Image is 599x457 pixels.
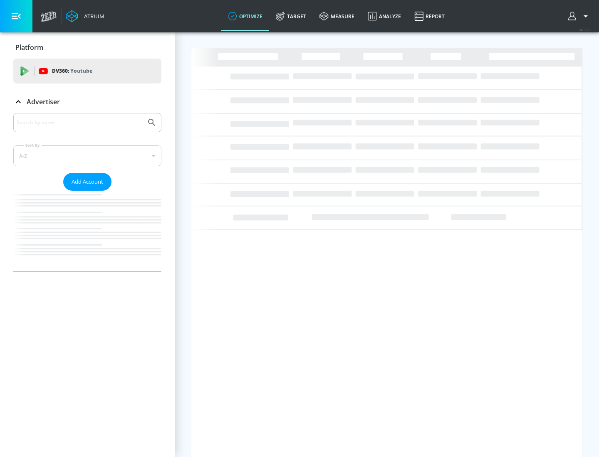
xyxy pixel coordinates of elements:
p: Advertiser [27,97,60,106]
a: Analyze [361,1,408,31]
div: A-Z [13,145,161,166]
div: DV360: Youtube [13,59,161,84]
a: Atrium [66,10,104,22]
a: measure [313,1,361,31]
label: Sort By [24,143,42,148]
p: Youtube [70,66,92,75]
div: Atrium [81,12,104,20]
p: Platform [15,43,43,52]
button: Add Account [63,173,111,191]
div: Advertiser [13,113,161,271]
a: optimize [221,1,269,31]
span: Add Account [72,177,103,187]
nav: list of Advertiser [13,191,161,271]
div: Platform [13,36,161,59]
a: Target [269,1,313,31]
a: Report [408,1,451,31]
div: Advertiser [13,90,161,113]
p: DV360: [52,66,92,76]
span: v 4.32.0 [579,27,591,32]
input: Search by name [17,117,143,128]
